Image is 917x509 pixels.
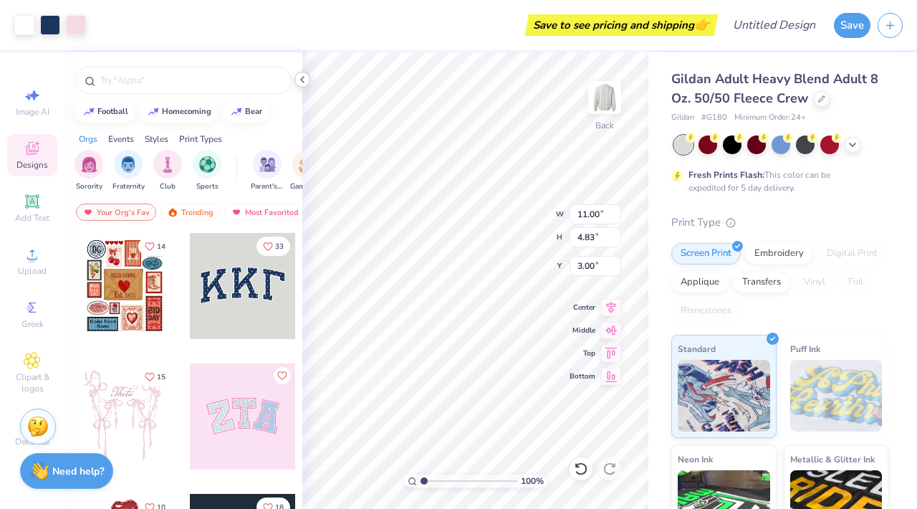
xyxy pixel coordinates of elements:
button: filter button [251,150,284,192]
img: Club Image [160,156,176,173]
img: trend_line.gif [231,108,242,116]
div: Transfers [733,272,790,293]
span: Decorate [15,436,49,447]
img: Sorority Image [81,156,97,173]
div: filter for Club [153,150,182,192]
button: Like [138,237,172,256]
img: Parent's Weekend Image [259,156,276,173]
button: filter button [153,150,182,192]
button: Like [138,367,172,386]
span: Greek [21,318,44,330]
button: homecoming [140,101,218,123]
div: Save to see pricing and shipping [529,14,714,36]
span: Center [570,303,595,313]
div: football [97,108,128,115]
div: Digital Print [817,243,887,265]
button: filter button [193,150,221,192]
div: Orgs [79,133,97,146]
span: 14 [157,243,165,250]
div: Events [108,133,134,146]
img: trend_line.gif [148,108,159,116]
span: Club [160,181,176,192]
strong: Need help? [52,465,104,478]
div: Your Org's Fav [76,204,156,221]
span: Sports [196,181,219,192]
div: Most Favorited [224,204,305,221]
input: Try "Alpha" [99,73,282,87]
img: trending.gif [167,207,178,217]
button: Like [256,237,290,256]
img: Game Day Image [299,156,315,173]
span: Bottom [570,371,595,381]
span: # G180 [701,112,727,124]
span: Upload [18,265,47,277]
span: Minimum Order: 24 + [734,112,806,124]
div: Styles [145,133,168,146]
span: 15 [157,374,165,381]
span: 👉 [694,16,710,33]
img: most_fav.gif [231,207,242,217]
button: Save [834,13,870,38]
div: Trending [160,204,220,221]
div: Print Types [179,133,222,146]
span: Add Text [15,212,49,224]
div: homecoming [162,108,211,115]
img: Fraternity Image [120,156,136,173]
span: Clipart & logos [7,371,57,394]
div: filter for Game Day [290,150,323,192]
span: Parent's Weekend [251,181,284,192]
span: Designs [16,159,48,171]
button: filter button [112,150,145,192]
img: Back [590,83,619,112]
span: Neon Ink [678,452,713,467]
div: Back [595,119,614,132]
strong: Fresh Prints Flash: [688,169,764,181]
button: filter button [290,150,323,192]
span: 33 [275,243,284,250]
div: bear [245,108,262,115]
button: football [75,101,135,123]
span: Gildan Adult Heavy Blend Adult 8 Oz. 50/50 Fleece Crew [671,70,878,107]
img: most_fav.gif [82,207,94,217]
button: Like [274,367,291,384]
span: Standard [678,341,716,356]
span: Sorority [76,181,102,192]
div: filter for Sorority [75,150,103,192]
span: Top [570,348,595,358]
span: Middle [570,325,595,336]
button: bear [223,101,269,123]
div: filter for Sports [193,150,221,192]
button: filter button [75,150,103,192]
span: 100 % [521,475,544,487]
img: trend_line.gif [83,108,95,116]
div: Foil [839,272,873,293]
span: Metallic & Glitter Ink [790,452,875,467]
span: Puff Ink [790,341,820,356]
span: Image AI [16,106,49,118]
img: Standard [678,360,770,432]
input: Untitled Design [721,11,827,39]
div: filter for Parent's Weekend [251,150,284,192]
div: Screen Print [671,243,741,265]
div: Vinyl [794,272,835,293]
span: Fraternity [112,181,145,192]
img: Puff Ink [790,360,883,432]
span: Game Day [290,181,323,192]
img: Sports Image [199,156,216,173]
div: Rhinestones [671,300,741,322]
div: filter for Fraternity [112,150,145,192]
div: Applique [671,272,729,293]
div: Embroidery [745,243,813,265]
div: Print Type [671,214,888,231]
div: This color can be expedited for 5 day delivery. [688,168,865,194]
span: Gildan [671,112,694,124]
